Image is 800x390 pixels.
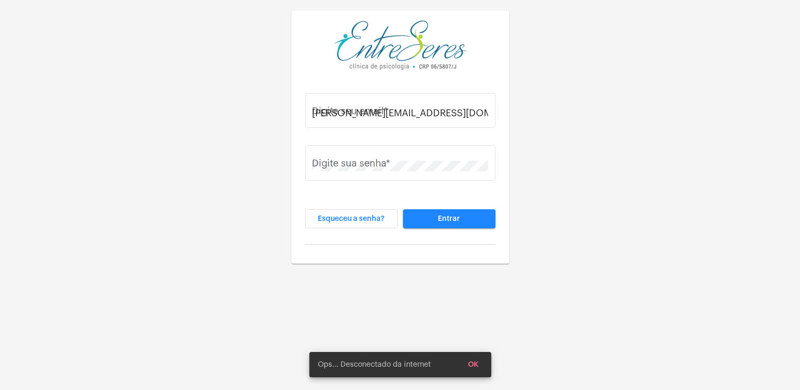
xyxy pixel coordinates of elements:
button: Entrar [403,209,495,228]
span: OK [468,361,479,368]
button: Esqueceu a senha? [305,209,398,228]
span: Entrar [438,215,460,222]
img: aa27006a-a7e4-c883-abf8-315c10fe6841.png [334,19,466,71]
input: Digite seu email [312,108,488,118]
span: Ops... Desconectado da internet [318,359,431,370]
button: OK [459,355,487,374]
span: Esqueceu a senha? [318,215,384,222]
